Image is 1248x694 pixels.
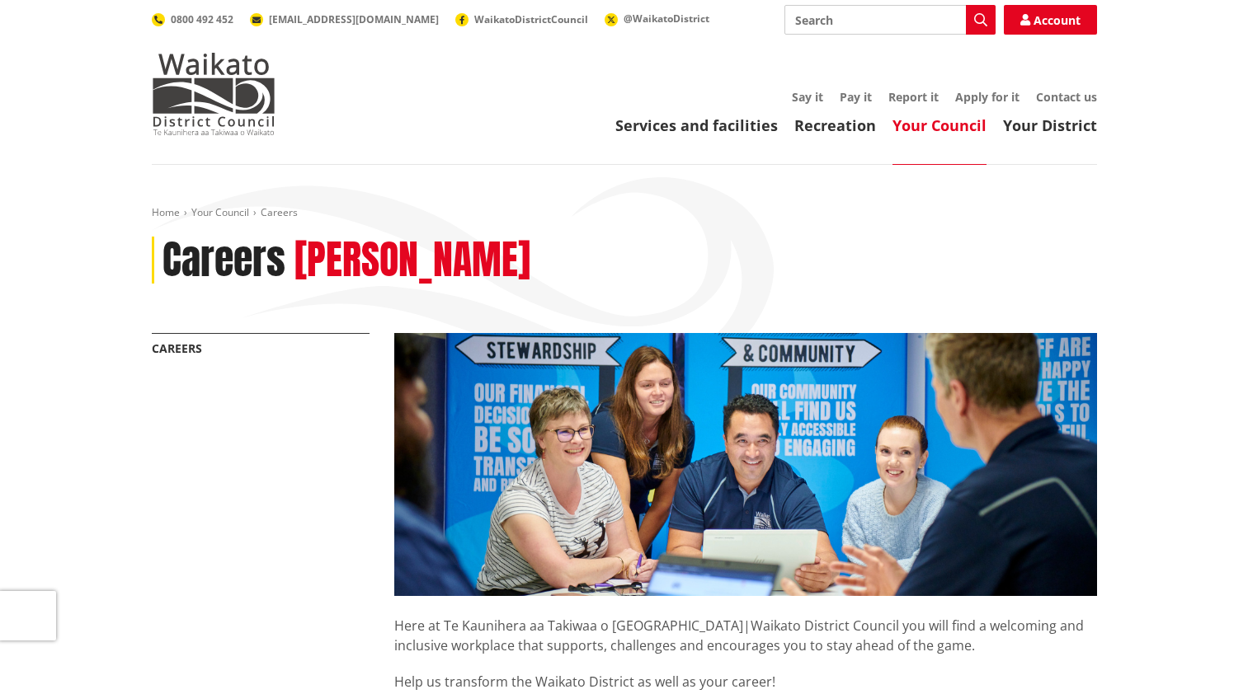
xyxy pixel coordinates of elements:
span: @WaikatoDistrict [624,12,709,26]
a: Services and facilities [615,115,778,135]
span: WaikatoDistrictCouncil [474,12,588,26]
a: Your District [1003,115,1097,135]
nav: breadcrumb [152,206,1097,220]
h1: Careers [162,237,285,284]
a: Pay it [840,89,872,105]
a: WaikatoDistrictCouncil [455,12,588,26]
p: Help us transform the Waikato District as well as your career! [394,672,1097,692]
a: Your Council [892,115,987,135]
span: Careers [261,205,298,219]
img: Ngaaruawaahia staff discussing planning [394,333,1097,596]
h2: [PERSON_NAME] [294,237,530,284]
a: Report it [888,89,939,105]
a: [EMAIL_ADDRESS][DOMAIN_NAME] [250,12,439,26]
a: Say it [792,89,823,105]
img: Waikato District Council - Te Kaunihera aa Takiwaa o Waikato [152,53,276,135]
span: 0800 492 452 [171,12,233,26]
p: Here at Te Kaunihera aa Takiwaa o [GEOGRAPHIC_DATA]|Waikato District Council you will find a welc... [394,596,1097,655]
a: Contact us [1036,89,1097,105]
a: Home [152,205,180,219]
a: Apply for it [955,89,1020,105]
a: Recreation [794,115,876,135]
a: Account [1004,5,1097,35]
a: @WaikatoDistrict [605,12,709,26]
a: Your Council [191,205,249,219]
a: 0800 492 452 [152,12,233,26]
span: [EMAIL_ADDRESS][DOMAIN_NAME] [269,12,439,26]
input: Search input [784,5,996,35]
a: Careers [152,340,202,356]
